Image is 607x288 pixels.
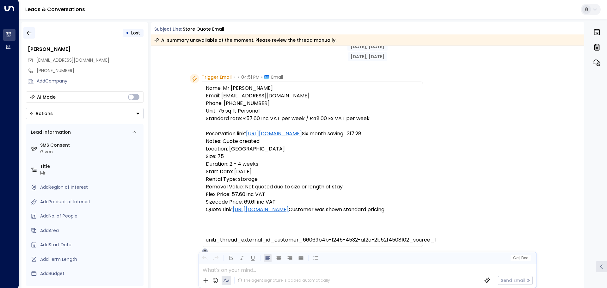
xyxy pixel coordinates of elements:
button: Redo [212,254,220,262]
button: Actions [26,108,144,119]
a: [URL][DOMAIN_NAME] [233,206,289,213]
span: • [238,74,240,80]
div: Mr [40,170,141,176]
a: Leads & Conversations [25,6,85,13]
button: Cc|Bcc [510,255,530,261]
div: The agent signature is added automatically [238,278,330,283]
span: Cc Bcc [513,256,528,260]
span: 04:51 PM [241,74,260,80]
label: SMS Consent [40,142,141,149]
span: Subject Line: [154,26,182,32]
div: AI summary unavailable at the moment. Please review the thread manually. [154,37,336,43]
div: AI Mode [37,94,56,100]
div: Given [40,149,141,155]
span: Trigger Email [202,74,232,80]
div: AddArea [40,227,141,234]
button: Undo [201,254,209,262]
div: [DATE], [DATE] [347,42,388,51]
span: [EMAIL_ADDRESS][DOMAIN_NAME] [36,57,109,63]
div: AddTerm Length [40,256,141,263]
span: Email [271,74,283,80]
div: Lead Information [29,129,71,136]
div: AddStart Date [40,242,141,248]
div: AddRegion of Interest [40,184,141,191]
div: AddProduct of Interest [40,199,141,205]
label: Title [40,163,141,170]
div: Store Quote Email [183,26,224,33]
div: Button group with a nested menu [26,108,144,119]
div: [PHONE_NUMBER] [37,67,144,74]
div: Actions [29,111,53,116]
span: | [519,256,520,260]
div: • [126,27,129,39]
div: AddNo. of People [40,213,141,219]
div: [PERSON_NAME] [28,46,144,53]
div: AddBudget [40,270,141,277]
span: • [261,74,263,80]
div: [DATE], [DATE] [348,52,387,61]
span: mikesmac80@hotmail.com [36,57,109,64]
div: AddCompany [37,78,144,84]
a: [URL][DOMAIN_NAME] [246,130,302,138]
span: • [233,74,235,80]
span: Lost [131,30,140,36]
pre: Name: Mr [PERSON_NAME] Email: [EMAIL_ADDRESS][DOMAIN_NAME] Phone: [PHONE_NUMBER] Unit: 75 sq ft P... [206,84,419,244]
div: O [202,248,208,254]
